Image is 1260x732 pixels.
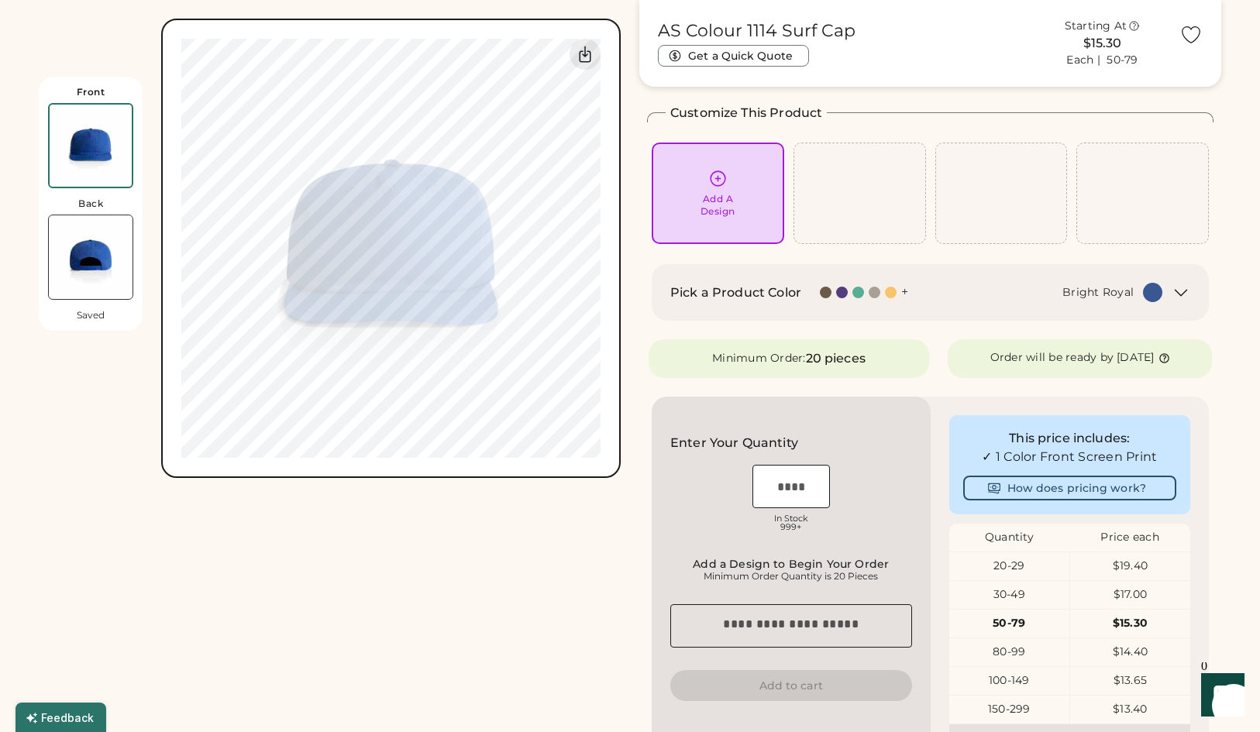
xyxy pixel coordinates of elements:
div: Download Front Mockup [570,39,601,70]
div: Add A Design [701,193,735,218]
h2: Enter Your Quantity [670,434,798,452]
div: Minimum Order Quantity is 20 Pieces [675,570,907,583]
img: AS Colour 1114 Bright Royal Front Thumbnail [50,105,132,187]
iframe: Front Chat [1186,662,1253,729]
h1: AS Colour 1114 Surf Cap [658,20,855,42]
div: Bright Royal [1062,285,1134,301]
div: $15.30 [1035,34,1170,53]
div: Back [78,198,103,210]
div: $13.65 [1070,673,1190,689]
div: Saved [77,309,105,321]
div: 100-149 [949,673,1069,689]
div: Each | 50-79 [1066,53,1138,68]
div: 30-49 [949,587,1069,603]
div: $14.40 [1070,644,1190,660]
div: 80-99 [949,644,1069,660]
div: 20-29 [949,558,1069,574]
div: $15.30 [1070,616,1190,631]
div: Quantity [949,530,1070,545]
button: Add to cart [670,670,912,701]
div: $13.40 [1070,702,1190,717]
div: + [901,284,908,301]
h2: Customize This Product [670,104,822,122]
div: $19.40 [1070,558,1190,574]
div: ✓ 1 Color Front Screen Print [963,448,1177,466]
h2: Pick a Product Color [670,284,801,302]
div: 150-299 [949,702,1069,717]
div: Starting At [1065,19,1127,34]
img: AS Colour 1114 Bright Royal Back Thumbnail [49,215,133,299]
div: $17.00 [1070,587,1190,603]
div: 20 pieces [806,349,866,368]
div: Order will be ready by [990,350,1114,366]
div: 50-79 [949,616,1069,631]
div: Add a Design to Begin Your Order [675,558,907,570]
div: Price each [1069,530,1190,545]
div: [DATE] [1117,350,1155,366]
button: How does pricing work? [963,476,1177,500]
div: Front [77,86,105,98]
div: This price includes: [963,429,1177,448]
div: Minimum Order: [712,351,806,366]
div: In Stock 999+ [752,514,830,531]
button: Get a Quick Quote [658,45,809,67]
